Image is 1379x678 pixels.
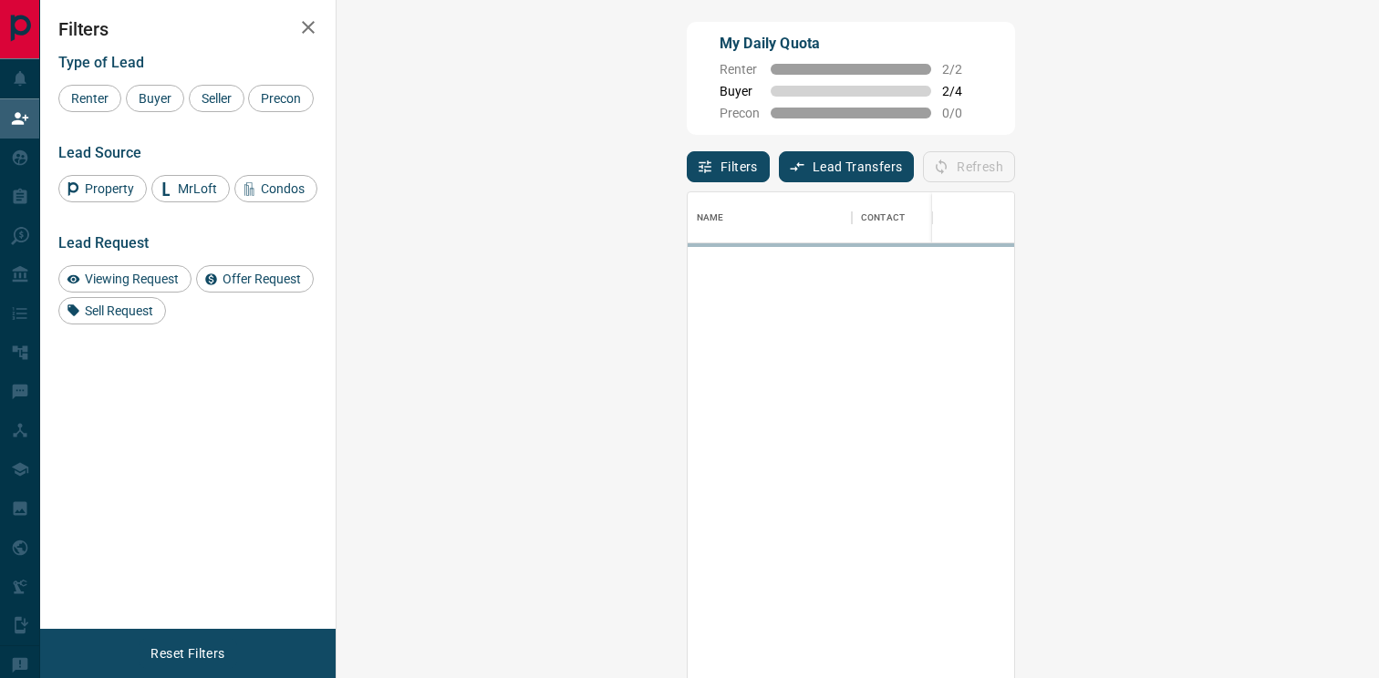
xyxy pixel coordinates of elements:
div: Sell Request [58,297,166,324]
button: Lead Transfers [779,151,915,182]
div: MrLoft [151,175,230,202]
span: 2 / 2 [942,62,982,77]
div: Contact [852,192,998,243]
div: Viewing Request [58,265,192,293]
h2: Filters [58,18,317,40]
span: Sell Request [78,303,160,318]
div: Property [58,175,147,202]
div: Renter [58,85,121,112]
div: Seller [189,85,244,112]
span: Precon [254,91,307,106]
span: Seller [195,91,238,106]
button: Filters [687,151,770,182]
div: Buyer [126,85,184,112]
span: Precon [720,106,760,120]
p: My Daily Quota [720,33,982,55]
div: Name [697,192,724,243]
span: Type of Lead [58,54,144,71]
span: 0 / 0 [942,106,982,120]
span: MrLoft [171,181,223,196]
span: Offer Request [216,272,307,286]
div: Contact [861,192,905,243]
span: Buyer [132,91,178,106]
span: Viewing Request [78,272,185,286]
span: 2 / 4 [942,84,982,98]
span: Lead Request [58,234,149,252]
span: Buyer [720,84,760,98]
span: Lead Source [58,144,141,161]
span: Property [78,181,140,196]
div: Offer Request [196,265,314,293]
div: Condos [234,175,317,202]
span: Renter [720,62,760,77]
div: Precon [248,85,314,112]
span: Condos [254,181,311,196]
span: Renter [65,91,115,106]
div: Name [688,192,852,243]
button: Reset Filters [139,638,236,669]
